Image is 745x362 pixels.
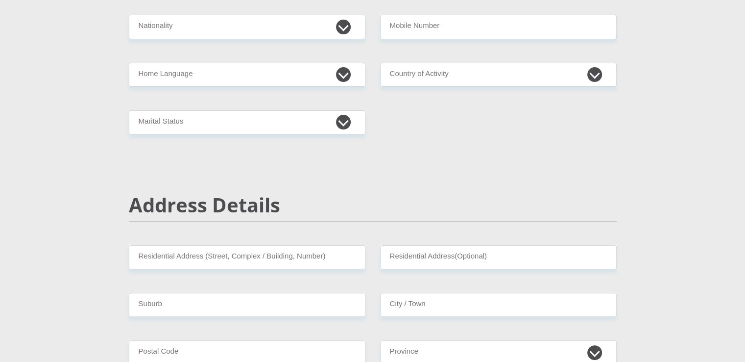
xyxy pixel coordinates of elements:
input: Contact Number [380,15,617,39]
input: City [380,293,617,317]
input: Valid residential address [129,245,365,269]
input: Address line 2 (Optional) [380,245,617,269]
input: Suburb [129,293,365,317]
h2: Address Details [129,193,617,217]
